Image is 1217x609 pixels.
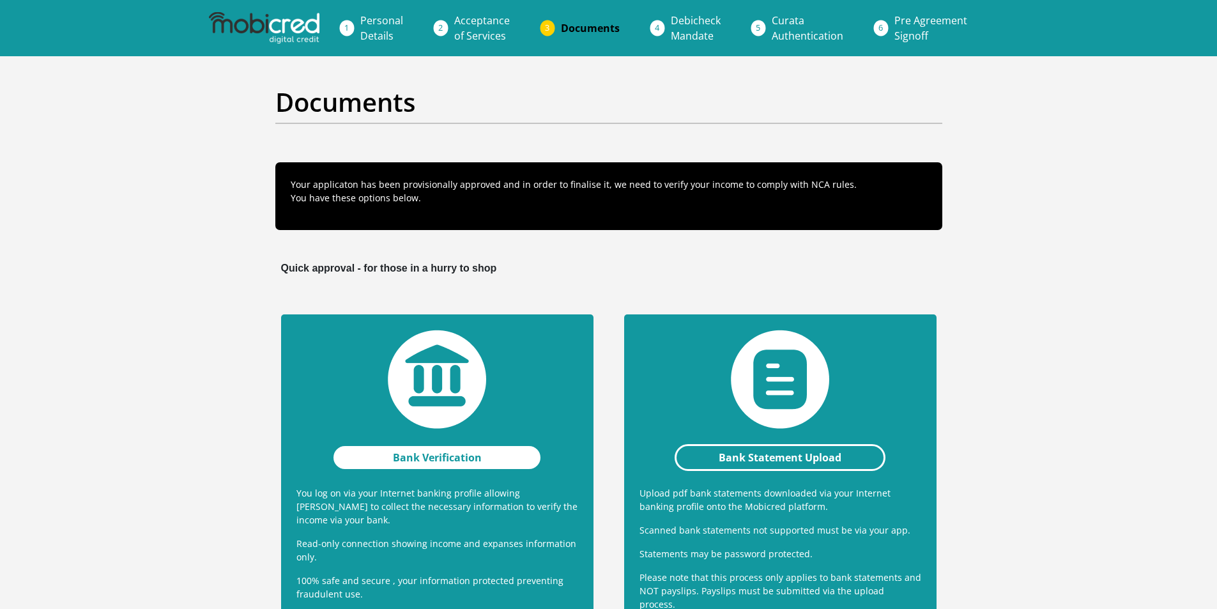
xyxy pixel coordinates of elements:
span: Debicheck Mandate [671,13,721,43]
p: Statements may be password protected. [639,547,921,560]
img: statement-upload.png [731,330,829,429]
p: Your applicaton has been provisionally approved and in order to finalise it, we need to verify yo... [291,178,927,204]
a: CurataAuthentication [762,8,853,49]
b: Quick approval - for those in a hurry to shop [281,263,497,274]
span: Acceptance of Services [454,13,510,43]
p: Scanned bank statements not supported must be via your app. [639,523,921,537]
a: DebicheckMandate [661,8,731,49]
a: Acceptanceof Services [444,8,520,49]
a: Bank Verification [332,444,543,471]
span: Curata Authentication [772,13,843,43]
a: Bank Statement Upload [675,444,886,471]
img: bank-verification.png [388,330,486,429]
a: Pre AgreementSignoff [884,8,977,49]
a: PersonalDetails [350,8,413,49]
p: Read-only connection showing income and expanses information only. [296,537,578,564]
p: Upload pdf bank statements downloaded via your Internet banking profile onto the Mobicred platform. [639,486,921,513]
h2: Documents [275,87,942,118]
span: Pre Agreement Signoff [894,13,967,43]
span: Documents [561,21,620,35]
p: You log on via your Internet banking profile allowing [PERSON_NAME] to collect the necessary info... [296,486,578,527]
span: Personal Details [360,13,403,43]
p: 100% safe and secure , your information protected preventing fraudulent use. [296,574,578,601]
a: Documents [551,15,630,41]
img: mobicred logo [209,12,319,44]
